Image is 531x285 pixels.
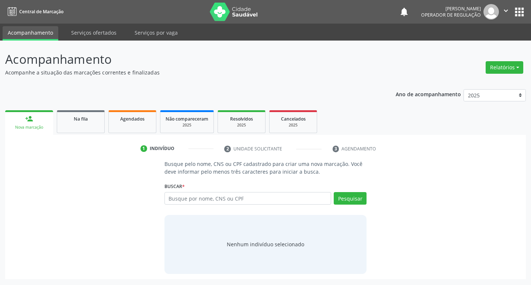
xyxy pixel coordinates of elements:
[140,145,147,152] div: 1
[10,125,48,130] div: Nova marcação
[5,50,369,69] p: Acompanhamento
[5,69,369,76] p: Acompanhe a situação das marcações correntes e finalizadas
[120,116,145,122] span: Agendados
[74,116,88,122] span: Na fila
[396,89,461,98] p: Ano de acompanhamento
[223,122,260,128] div: 2025
[227,240,304,248] div: Nenhum indivíduo selecionado
[499,4,513,20] button: 
[5,6,63,18] a: Central de Marcação
[164,160,367,175] p: Busque pelo nome, CNS ou CPF cadastrado para criar uma nova marcação. Você deve informar pelo men...
[3,26,58,41] a: Acompanhamento
[230,116,253,122] span: Resolvidos
[19,8,63,15] span: Central de Marcação
[25,115,33,123] div: person_add
[166,116,208,122] span: Não compareceram
[129,26,183,39] a: Serviços por vaga
[66,26,122,39] a: Serviços ofertados
[334,192,367,205] button: Pesquisar
[486,61,523,74] button: Relatórios
[150,145,174,152] div: Indivíduo
[399,7,409,17] button: notifications
[421,12,481,18] span: Operador de regulação
[502,7,510,15] i: 
[164,181,185,192] label: Buscar
[421,6,481,12] div: [PERSON_NAME]
[164,192,332,205] input: Busque por nome, CNS ou CPF
[166,122,208,128] div: 2025
[483,4,499,20] img: img
[281,116,306,122] span: Cancelados
[513,6,526,18] button: apps
[275,122,312,128] div: 2025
